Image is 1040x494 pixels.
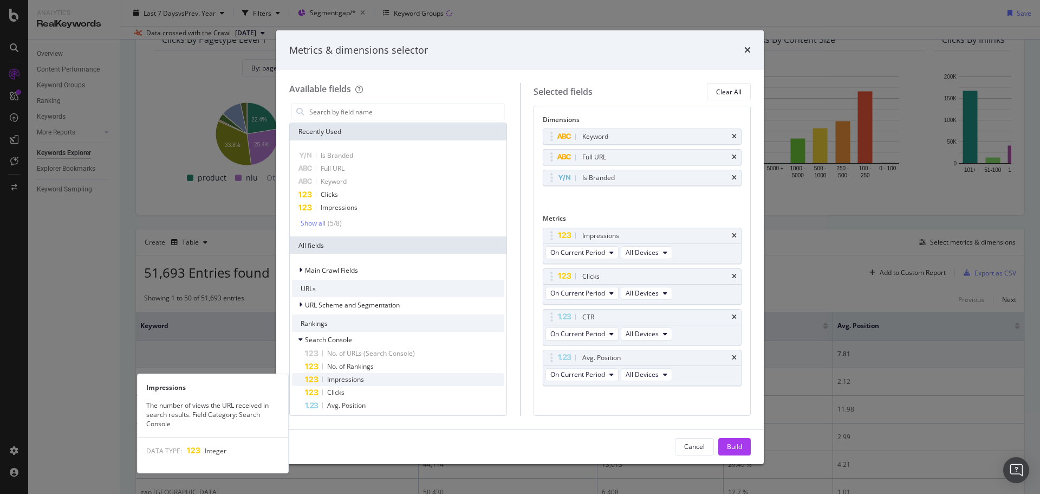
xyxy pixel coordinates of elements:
span: Clicks [327,388,344,397]
div: ClickstimesOn Current PeriodAll Devices [543,268,742,305]
button: All Devices [621,287,672,300]
span: On Current Period [550,288,605,298]
button: On Current Period [545,328,619,341]
button: On Current Period [545,287,619,300]
div: Dimensions [543,115,742,129]
div: Full URLtimes [543,149,742,165]
div: times [732,175,737,181]
div: Recently Used [290,123,506,140]
span: All Devices [626,329,659,338]
div: Avg. PositiontimesOn Current PeriodAll Devices [543,350,742,386]
div: CTR [582,312,594,323]
div: Impressions [582,230,619,241]
div: Show all [301,220,326,227]
div: The number of views the URL received in search results. Field Category: Search Console [138,401,288,428]
div: Is Branded [582,172,615,183]
input: Search by field name [308,104,504,120]
button: All Devices [621,328,672,341]
span: On Current Period [550,329,605,338]
button: Cancel [675,438,714,455]
div: times [732,133,737,140]
span: URL Scheme and Segmentation [305,300,400,310]
button: All Devices [621,246,672,259]
span: All Devices [626,370,659,379]
div: Keyword [582,131,608,142]
span: On Current Period [550,370,605,379]
span: Avg. Position [327,401,366,410]
div: times [744,43,751,57]
span: All Devices [626,248,659,257]
div: Metrics [543,214,742,227]
div: Cancel [684,442,705,451]
div: Is Brandedtimes [543,170,742,186]
div: Full URL [582,152,606,163]
span: Main Crawl Fields [305,266,358,275]
span: All Devices [626,288,659,298]
div: times [732,314,737,320]
button: All Devices [621,368,672,381]
div: Clear All [716,87,742,97]
span: Is Branded [321,151,353,160]
span: Impressions [321,203,357,212]
span: No. of URLs (Search Console) [327,349,415,358]
span: Search Console [305,335,352,344]
div: ImpressionstimesOn Current PeriodAll Devices [543,228,742,264]
span: Full URL [321,164,344,173]
span: No. of Rankings [327,362,374,371]
div: Avg. Position [582,352,621,363]
div: Selected fields [534,86,593,98]
div: Impressions [138,383,288,392]
span: On Current Period [550,248,605,257]
span: Clicks [321,190,338,199]
div: times [732,355,737,361]
div: modal [276,30,764,464]
div: Keywordtimes [543,129,742,145]
div: times [732,233,737,239]
div: ( 5 / 8 ) [326,219,342,228]
div: Clicks [582,271,600,282]
span: Keyword [321,177,347,186]
div: Rankings [292,315,504,332]
button: Clear All [707,83,751,100]
div: Open Intercom Messenger [1003,457,1029,483]
div: Available fields [289,83,351,95]
div: CTRtimesOn Current PeriodAll Devices [543,309,742,345]
div: Metrics & dimensions selector [289,43,428,57]
div: times [732,273,737,280]
button: On Current Period [545,246,619,259]
div: URLs [292,280,504,297]
span: Impressions [327,375,364,384]
button: On Current Period [545,368,619,381]
button: Build [718,438,751,455]
div: times [732,154,737,161]
div: Build [727,442,742,451]
div: All fields [290,236,506,254]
